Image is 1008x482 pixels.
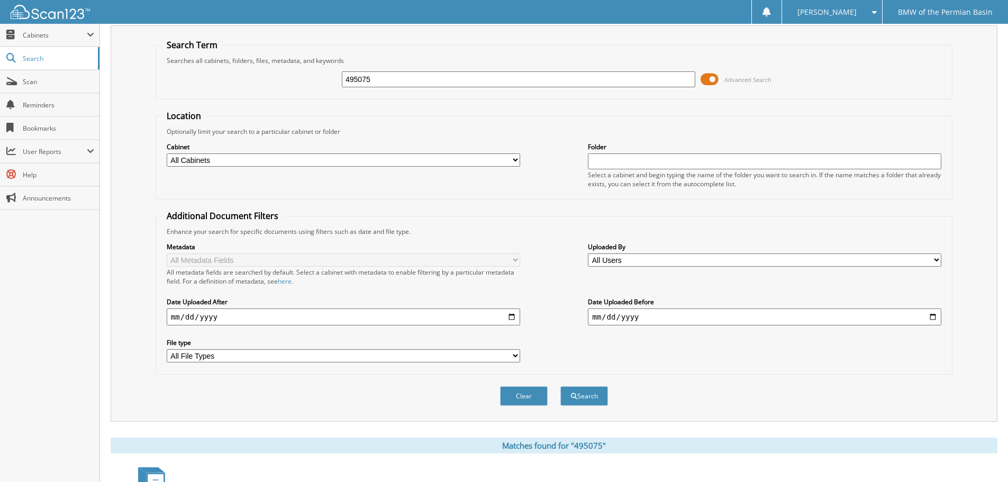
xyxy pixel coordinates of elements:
div: All metadata fields are searched by default. Select a cabinet with metadata to enable filtering b... [167,268,520,286]
label: Folder [588,142,941,151]
span: BMW of the Permian Basin [898,9,993,15]
span: Advanced Search [724,76,771,84]
span: Bookmarks [23,124,94,133]
label: File type [167,338,520,347]
div: Searches all cabinets, folders, files, metadata, and keywords [161,56,947,65]
label: Date Uploaded After [167,297,520,306]
input: end [588,308,941,325]
label: Uploaded By [588,242,941,251]
input: start [167,308,520,325]
legend: Location [161,110,206,122]
div: Optionally limit your search to a particular cabinet or folder [161,127,947,136]
span: Reminders [23,101,94,110]
span: Announcements [23,194,94,203]
a: here [278,277,292,286]
span: Search [23,54,93,63]
label: Metadata [167,242,520,251]
div: Select a cabinet and begin typing the name of the folder you want to search in. If the name match... [588,170,941,188]
div: Enhance your search for specific documents using filters such as date and file type. [161,227,947,236]
button: Search [560,386,608,406]
label: Date Uploaded Before [588,297,941,306]
label: Cabinet [167,142,520,151]
span: Scan [23,77,94,86]
div: Matches found for "495075" [111,438,997,453]
legend: Search Term [161,39,223,51]
img: scan123-logo-white.svg [11,5,90,19]
legend: Additional Document Filters [161,210,284,222]
span: User Reports [23,147,87,156]
button: Clear [500,386,548,406]
iframe: Chat Widget [955,431,1008,482]
span: [PERSON_NAME] [797,9,857,15]
span: Cabinets [23,31,87,40]
span: Help [23,170,94,179]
